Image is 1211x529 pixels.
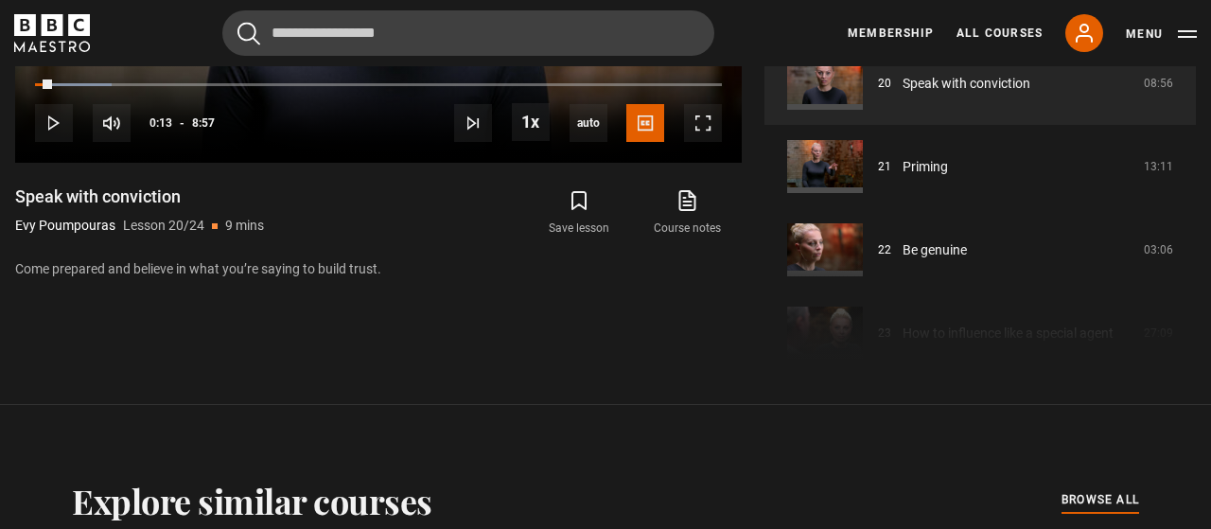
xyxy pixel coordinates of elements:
[1062,490,1139,511] a: browse all
[512,103,550,141] button: Playback Rate
[570,104,607,142] span: auto
[192,106,215,140] span: 8:57
[14,14,90,52] svg: BBC Maestro
[570,104,607,142] div: Current quality: 1080p
[149,106,172,140] span: 0:13
[903,240,967,260] a: Be genuine
[15,259,742,279] p: Come prepared and believe in what you’re saying to build trust.
[35,104,73,142] button: Play
[1126,25,1197,44] button: Toggle navigation
[93,104,131,142] button: Mute
[1062,490,1139,509] span: browse all
[903,74,1030,94] a: Speak with conviction
[957,25,1043,42] a: All Courses
[35,83,722,87] div: Progress Bar
[180,116,184,130] span: -
[237,22,260,45] button: Submit the search query
[72,481,432,520] h2: Explore similar courses
[15,216,115,236] p: Evy Poumpouras
[123,216,204,236] p: Lesson 20/24
[222,10,714,56] input: Search
[684,104,722,142] button: Fullscreen
[848,25,934,42] a: Membership
[225,216,264,236] p: 9 mins
[454,104,492,142] button: Next Lesson
[15,185,264,208] h1: Speak with conviction
[634,185,742,240] a: Course notes
[903,157,948,177] a: Priming
[525,185,633,240] button: Save lesson
[626,104,664,142] button: Captions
